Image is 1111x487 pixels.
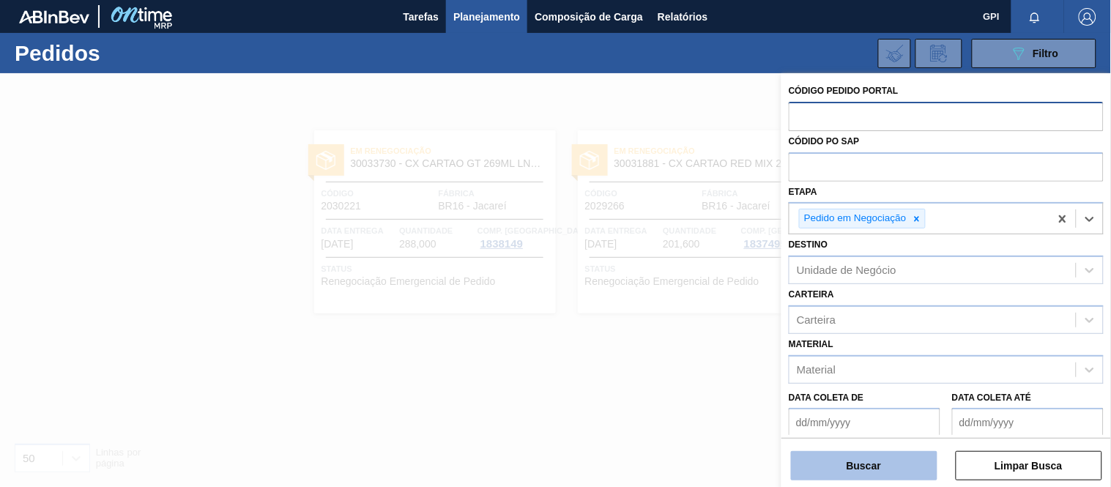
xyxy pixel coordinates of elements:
label: Etapa [789,187,817,197]
label: Destino [789,239,828,250]
div: Carteira [797,313,836,326]
div: Solicitação de Revisão de Pedidos [915,39,962,68]
div: Importar Negociações dos Pedidos [878,39,911,68]
label: Data coleta de [789,393,863,403]
div: Pedido em Negociação [800,209,909,228]
button: Filtro [972,39,1096,68]
span: Filtro [1033,48,1059,59]
div: Material [797,363,836,376]
div: Unidade de Negócio [797,264,896,277]
input: dd/mm/yyyy [952,408,1104,437]
input: dd/mm/yyyy [789,408,940,437]
span: Tarefas [403,8,439,26]
button: Notificações [1011,7,1058,27]
label: Códido PO SAP [789,136,860,146]
label: Material [789,339,833,349]
h1: Pedidos [15,45,225,62]
label: Carteira [789,289,834,300]
img: Logout [1079,8,1096,26]
span: Relatórios [658,8,707,26]
label: Código Pedido Portal [789,86,899,96]
label: Data coleta até [952,393,1031,403]
span: Planejamento [453,8,520,26]
img: TNhmsLtSVTkK8tSr43FrP2fwEKptu5GPRR3wAAAABJRU5ErkJggg== [19,10,89,23]
span: Composição de Carga [535,8,643,26]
